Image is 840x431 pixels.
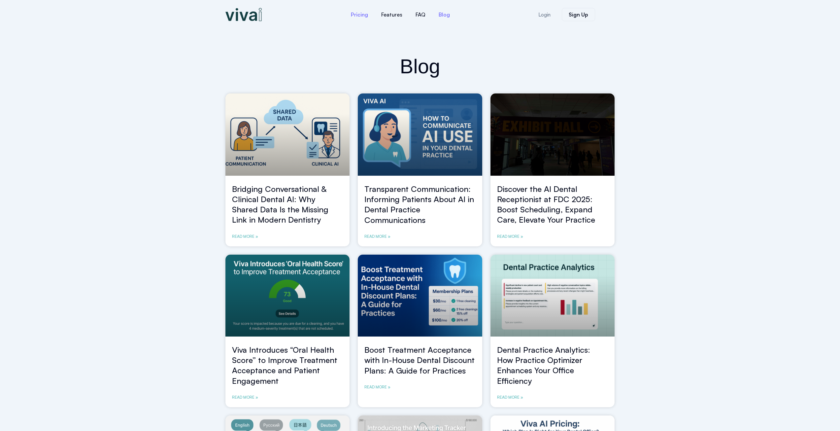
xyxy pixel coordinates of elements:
[364,184,474,225] a: Transparent Communication: Informing Patients About AI in Dental Practice Communications
[305,7,496,22] nav: Menu
[562,8,595,21] a: Sign Up
[232,345,337,386] a: Viva Introduces “Oral Health Score” to Improve Treatment Acceptance and Patient Engagement
[409,7,432,22] a: FAQ
[530,8,558,21] a: Login
[432,7,456,22] a: Blog
[490,93,615,176] a: FDC-2025-AI-Dental-Receptionist
[232,394,258,401] a: Read more about Viva Introduces “Oral Health Score” to Improve Treatment Acceptance and Patient E...
[344,7,375,22] a: Pricing
[358,255,482,337] a: boost treatment acceptance in your dental office
[497,184,595,225] a: Discover the AI Dental Receptionist at FDC 2025: Boost Scheduling, Expand Care, Elevate Your Prac...
[538,12,551,17] span: Login
[497,345,590,386] a: Dental Practice Analytics: How Practice Optimizer Enhances Your Office Efficiency
[225,255,350,337] a: improving treatment acceptance in dental
[569,12,588,17] span: Sign Up
[232,184,328,225] a: Bridging Conversational & Clinical Dental AI: Why Shared Data Is the Missing Link in Modern Denti...
[225,54,615,80] h2: Blog
[490,255,615,337] a: Dental Practice Analytics
[497,233,523,240] a: Read more about Discover the AI Dental Receptionist at FDC 2025: Boost Scheduling, Expand Care, E...
[232,233,258,240] a: Read more about Bridging Conversational & Clinical Dental AI: Why Shared Data Is the Missing Link...
[364,345,475,375] a: Boost Treatment Acceptance with In-House Dental Discount Plans: A Guide for Practices
[497,394,523,401] a: Read more about Dental Practice Analytics: How Practice Optimizer Enhances Your Office Efficiency
[364,384,390,390] a: Read more about Boost Treatment Acceptance with In-House Dental Discount Plans: A Guide for Pract...
[375,7,409,22] a: Features
[364,233,390,240] a: Read more about Transparent Communication: Informing Patients About AI in Dental Practice Communi...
